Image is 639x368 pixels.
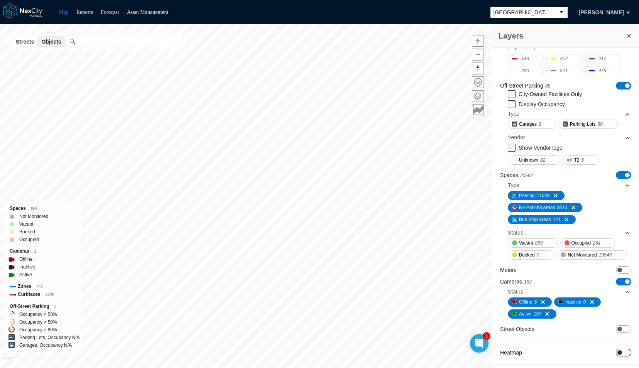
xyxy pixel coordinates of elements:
[540,156,545,164] span: 82
[519,145,563,151] label: Show Vendor logo
[593,239,600,247] span: 264
[59,9,69,15] a: Map
[500,278,532,286] label: Cameras
[19,311,57,318] label: Occupancy < 50%
[574,156,579,164] span: T2
[19,228,35,236] label: Booked
[521,67,529,74] span: 440
[524,279,532,285] span: 162
[534,310,541,318] span: 157
[34,249,37,253] span: 1
[519,216,551,223] span: Bus Stop Areas
[508,108,631,120] div: Type
[508,286,631,297] div: Status
[559,120,618,129] button: Parking Lots80
[557,204,567,211] span: 9513
[519,251,535,259] span: Booked
[472,76,484,88] button: Home
[19,341,72,349] label: Garages, Occupancy N/A
[508,66,544,75] button: 440
[585,54,621,63] button: 217
[539,120,541,128] span: 8
[10,282,76,290] div: Zones
[535,239,543,247] span: 869
[16,38,34,46] span: Streets
[19,213,48,220] label: Not Monitored
[508,238,558,248] button: Vacant869
[519,310,532,318] span: Active
[10,204,76,213] div: Spaces
[519,192,535,199] span: Parking
[508,250,554,260] button: Booked0
[537,251,539,259] span: 0
[472,104,484,116] button: Key metrics
[519,298,532,306] span: Offline
[521,55,529,62] span: 143
[520,173,533,178] span: 20682
[19,255,32,263] label: Offline
[508,215,576,224] button: Bus Stop Areas121
[494,8,552,16] span: [GEOGRAPHIC_DATA][PERSON_NAME]
[508,54,544,63] button: 143
[500,349,522,356] label: Heatmap
[19,318,57,326] label: Occupancy > 50%
[553,216,561,223] span: 121
[472,49,484,61] button: Zoom out
[585,66,621,75] button: 475
[472,35,484,47] button: Zoom in
[519,101,565,107] label: Display Occupancy
[19,236,39,243] label: Occupied
[483,332,490,340] div: 1
[508,227,631,238] div: Status
[545,83,550,89] span: 88
[563,155,599,165] button: T26
[560,238,616,248] button: Occupied264
[472,35,483,46] span: Zoom in
[519,91,582,97] label: City-Owned Facilities Only
[534,298,537,306] span: 5
[571,6,632,19] button: [PERSON_NAME]
[508,120,556,129] button: Garages8
[500,171,533,179] label: Spaces
[570,120,596,128] span: Parking Lots
[508,155,560,165] button: Unknown82
[508,132,631,143] div: Vendor
[581,156,584,164] span: 6
[546,66,583,75] button: 521
[508,309,556,319] button: Active157
[36,284,43,289] span: 747
[46,292,54,297] span: 2109
[599,251,612,259] span: 19549
[508,288,523,295] div: Status
[54,304,57,309] span: 0
[500,266,517,274] label: Meters
[499,30,625,41] h3: Layers
[3,357,12,366] a: Mapbox homepage
[37,36,65,47] button: Objects
[598,55,606,62] span: 217
[519,156,538,164] span: Unknown
[519,204,555,211] span: No Parking Areas
[19,326,57,334] label: Occupancy > 80%
[19,334,80,341] label: Parking Lots, Occupancy N/A
[508,191,565,200] button: Parking11048
[19,263,35,271] label: Inactive
[127,9,169,15] a: Asset Management
[101,9,119,15] a: Forecast
[508,229,523,236] div: Status
[519,239,533,247] span: Vacant
[472,62,484,74] button: Reset bearing to north
[598,67,606,74] span: 475
[76,9,93,15] a: Reports
[19,220,33,228] label: Vacant
[508,203,582,212] button: No Parking Areas9513
[10,290,76,299] div: Curbfaces
[500,82,550,90] label: Off-Street Parking
[31,206,37,211] span: 954
[508,181,519,189] div: Type
[546,54,583,63] button: 312
[508,133,525,141] div: Vendor
[555,7,568,18] button: select
[19,271,32,279] label: Active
